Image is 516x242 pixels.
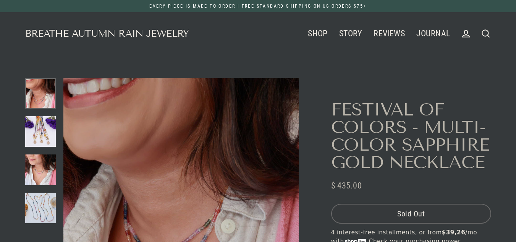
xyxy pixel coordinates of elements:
img: Festival of Colors - Multi-Color Sapphire Gold Necklace alt image | Breathe Autumn Rain Artisan J... [25,193,56,223]
span: $ 435.00 [331,179,362,192]
span: Sold Out [397,209,425,218]
img: Festival of Colors - Multi-Color Sapphire Gold Necklace life style layering image | Breathe Autum... [25,154,56,185]
img: Festival of Colors - Multi-Color Sapphire Gold Necklace detail image | Breathe Autumn Rain Artisa... [25,116,56,147]
a: Breathe Autumn Rain Jewelry [25,29,189,39]
div: Primary [189,24,456,44]
a: REVIEWS [368,24,411,43]
button: Sold Out [331,204,491,224]
h1: Festival of Colors - Multi-Color Sapphire Gold Necklace [331,101,491,171]
a: STORY [333,24,368,43]
a: JOURNAL [411,24,456,43]
a: SHOP [302,24,333,43]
